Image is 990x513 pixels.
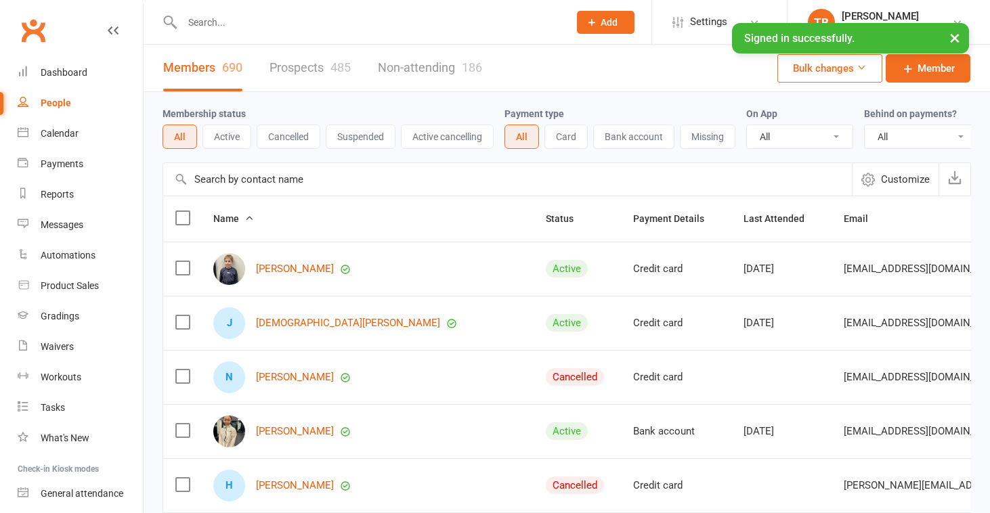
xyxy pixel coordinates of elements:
[633,210,719,227] button: Payment Details
[744,32,855,45] span: Signed in successfully.
[202,125,251,149] button: Active
[330,60,351,74] div: 485
[546,210,588,227] button: Status
[18,58,143,88] a: Dashboard
[401,125,494,149] button: Active cancelling
[16,14,50,47] a: Clubworx
[852,163,939,196] button: Customize
[546,422,588,440] div: Active
[633,372,719,383] div: Credit card
[808,9,835,36] div: TB
[18,88,143,118] a: People
[633,426,719,437] div: Bank account
[864,108,957,119] label: Behind on payments?
[213,210,254,227] button: Name
[41,67,87,78] div: Dashboard
[844,210,883,227] button: Email
[213,470,245,501] div: H
[213,213,254,224] span: Name
[41,128,79,139] div: Calendar
[881,171,930,187] span: Customize
[633,480,719,491] div: Credit card
[633,213,719,224] span: Payment Details
[41,219,83,230] div: Messages
[41,488,123,499] div: General attendance
[504,108,564,119] label: Payment type
[18,118,143,149] a: Calendar
[18,240,143,271] a: Automations
[18,478,143,509] a: General attendance kiosk mode
[378,45,482,91] a: Non-attending186
[18,393,143,423] a: Tasks
[41,97,71,108] div: People
[744,213,819,224] span: Last Attended
[546,368,604,386] div: Cancelled
[256,480,334,491] a: [PERSON_NAME]
[41,158,83,169] div: Payments
[462,60,482,74] div: 186
[504,125,539,149] button: All
[18,271,143,301] a: Product Sales
[546,314,588,332] div: Active
[842,22,947,35] div: Legacy [PERSON_NAME]
[326,125,395,149] button: Suspended
[256,263,334,275] a: [PERSON_NAME]
[546,476,604,494] div: Cancelled
[744,426,819,437] div: [DATE]
[18,423,143,453] a: What's New
[593,125,674,149] button: Bank account
[777,54,882,83] button: Bulk changes
[744,317,819,329] div: [DATE]
[842,10,947,22] div: [PERSON_NAME]
[680,125,735,149] button: Missing
[41,189,74,200] div: Reports
[943,23,967,52] button: ×
[18,301,143,332] a: Gradings
[41,341,74,352] div: Waivers
[886,54,970,83] a: Member
[577,11,634,34] button: Add
[41,280,99,291] div: Product Sales
[746,108,777,119] label: On App
[844,213,883,224] span: Email
[744,263,819,275] div: [DATE]
[163,108,246,119] label: Membership status
[41,432,89,443] div: What's New
[257,125,320,149] button: Cancelled
[546,213,588,224] span: Status
[601,17,618,28] span: Add
[163,45,242,91] a: Members690
[18,332,143,362] a: Waivers
[213,307,245,339] div: J
[256,317,440,329] a: [DEMOGRAPHIC_DATA][PERSON_NAME]
[18,210,143,240] a: Messages
[18,179,143,210] a: Reports
[633,317,719,329] div: Credit card
[213,361,245,393] div: N
[41,311,79,321] div: Gradings
[256,426,334,437] a: [PERSON_NAME]
[918,60,955,76] span: Member
[41,372,81,382] div: Workouts
[18,149,143,179] a: Payments
[256,372,334,383] a: [PERSON_NAME]
[41,402,65,413] div: Tasks
[178,13,559,32] input: Search...
[41,250,95,261] div: Automations
[163,163,852,196] input: Search by contact name
[222,60,242,74] div: 690
[744,210,819,227] button: Last Attended
[18,362,143,393] a: Workouts
[546,260,588,277] div: Active
[163,125,197,149] button: All
[690,7,727,37] span: Settings
[270,45,351,91] a: Prospects485
[633,263,719,275] div: Credit card
[544,125,588,149] button: Card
